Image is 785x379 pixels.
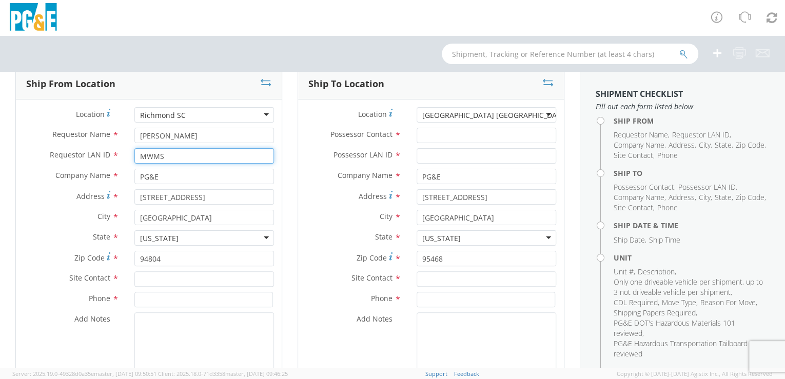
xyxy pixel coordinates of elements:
[442,44,698,64] input: Shipment, Tracking or Reference Number (at least 4 chars)
[425,370,447,377] a: Support
[614,235,645,245] span: Ship Date
[94,370,156,377] span: master, [DATE] 09:50:51
[69,273,110,283] span: Site Contact
[614,277,767,297] li: ,
[26,79,115,89] h3: Ship From Location
[74,314,110,324] span: Add Notes
[614,192,664,202] span: Company Name
[308,79,384,89] h3: Ship To Location
[715,192,732,202] span: State
[422,110,568,121] div: [GEOGRAPHIC_DATA] [GEOGRAPHIC_DATA]
[614,318,735,338] span: PG&E DOT's Hazardous Materials 101 reviewed
[614,203,655,213] li: ,
[358,109,387,119] span: Location
[76,191,105,201] span: Address
[614,297,658,307] span: CDL Required
[596,102,770,112] span: Fill out each form listed below
[669,192,695,202] span: Address
[50,150,110,159] span: Requestor LAN ID
[700,297,756,307] span: Reason For Move
[614,140,664,150] span: Company Name
[700,297,757,308] li: ,
[614,222,770,229] h4: Ship Date & Time
[672,130,731,140] li: ,
[614,169,770,177] h4: Ship To
[657,203,678,212] span: Phone
[338,170,392,180] span: Company Name
[715,140,732,150] span: State
[669,192,696,203] li: ,
[649,235,680,245] span: Ship Time
[678,182,737,192] li: ,
[614,297,659,308] li: ,
[715,140,733,150] li: ,
[614,267,634,276] span: Unit #
[140,233,179,244] div: [US_STATE]
[333,150,392,159] span: Possessor LAN ID
[662,297,696,307] span: Move Type
[699,192,712,203] li: ,
[614,254,770,262] h4: Unit
[614,267,635,277] li: ,
[55,170,110,180] span: Company Name
[357,314,392,324] span: Add Notes
[380,211,392,221] span: City
[614,130,670,140] li: ,
[699,140,711,150] span: City
[158,370,288,377] span: Client: 2025.18.0-71d3358
[614,338,748,358] span: PG&E Hazardous Transportation Tailboard reviewed
[669,140,695,150] span: Address
[614,318,767,338] li: ,
[225,370,288,377] span: master, [DATE] 09:46:25
[638,267,675,276] span: Description
[375,232,392,242] span: State
[614,130,668,139] span: Requestor Name
[614,117,770,125] h4: Ship From
[454,370,479,377] a: Feedback
[93,232,110,242] span: State
[657,150,678,160] span: Phone
[89,293,110,303] span: Phone
[614,150,655,161] li: ,
[76,109,105,119] span: Location
[614,182,674,192] span: Possessor Contact
[614,203,653,212] span: Site Contact
[52,129,110,139] span: Requestor Name
[614,308,696,317] span: Shipping Papers Required
[614,277,763,297] span: Only one driveable vehicle per shipment, up to 3 not driveable vehicle per shipment
[736,140,766,150] li: ,
[140,110,186,121] div: Richmond SC
[330,129,392,139] span: Possessor Contact
[678,182,736,192] span: Possessor LAN ID
[736,140,764,150] span: Zip Code
[371,293,392,303] span: Phone
[614,308,697,318] li: ,
[736,192,766,203] li: ,
[614,235,646,245] li: ,
[614,140,666,150] li: ,
[638,267,676,277] li: ,
[715,192,733,203] li: ,
[736,192,764,202] span: Zip Code
[596,88,683,99] strong: Shipment Checklist
[351,273,392,283] span: Site Contact
[614,150,653,160] span: Site Contact
[614,192,666,203] li: ,
[699,192,711,202] span: City
[617,370,773,378] span: Copyright © [DATE]-[DATE] Agistix Inc., All Rights Reserved
[422,233,461,244] div: [US_STATE]
[357,253,387,263] span: Zip Code
[8,3,59,33] img: pge-logo-06675f144f4cfa6a6814.png
[662,297,698,308] li: ,
[669,140,696,150] li: ,
[672,130,730,139] span: Requestor LAN ID
[97,211,110,221] span: City
[359,191,387,201] span: Address
[699,140,712,150] li: ,
[12,370,156,377] span: Server: 2025.19.0-49328d0a35e
[74,253,105,263] span: Zip Code
[614,182,676,192] li: ,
